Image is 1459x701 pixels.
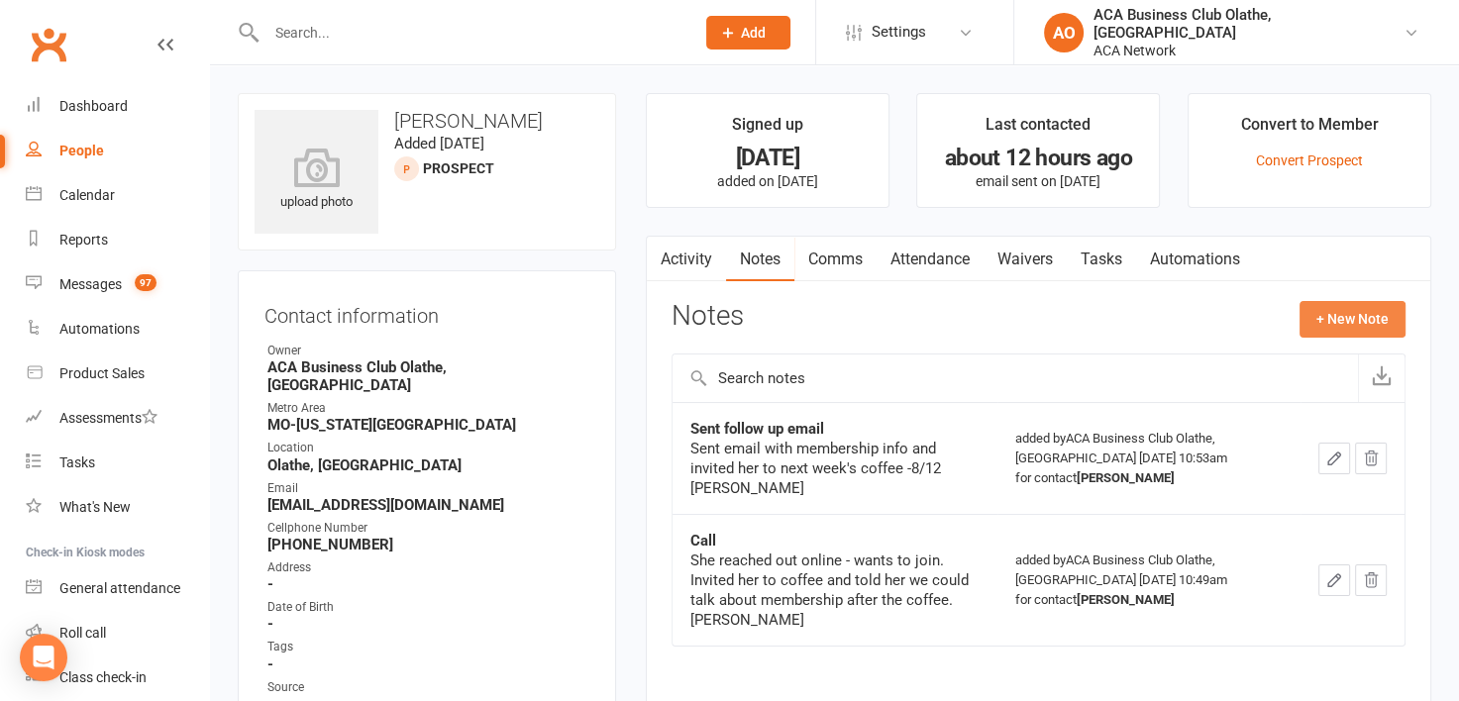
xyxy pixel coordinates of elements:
button: Add [706,16,790,50]
a: General attendance kiosk mode [26,566,209,611]
h3: [PERSON_NAME] [255,110,599,132]
div: Open Intercom Messenger [20,634,67,681]
div: Last contacted [986,112,1091,148]
div: for contact [1015,590,1283,610]
div: General attendance [59,580,180,596]
a: Notes [726,237,794,282]
div: She reached out online - wants to join. Invited her to coffee and told her we could talk about me... [690,551,981,630]
input: Search notes [673,354,1358,402]
div: Cellphone Number [267,519,589,538]
a: Reports [26,218,209,262]
time: Added [DATE] [394,135,484,152]
a: Convert Prospect [1256,152,1363,168]
a: What's New [26,485,209,530]
div: Class check-in [59,669,147,685]
div: added by ACA Business Club Olathe, [GEOGRAPHIC_DATA] [DATE] 10:53am [1015,429,1283,488]
a: People [26,129,209,173]
strong: [EMAIL_ADDRESS][DOMAIN_NAME] [267,496,589,514]
div: What's New [59,499,131,515]
div: Product Sales [59,365,145,381]
a: Tasks [26,441,209,485]
p: added on [DATE] [665,173,871,189]
div: Roll call [59,625,106,641]
a: Product Sales [26,351,209,396]
strong: ACA Business Club Olathe, [GEOGRAPHIC_DATA] [267,358,589,394]
div: ACA Business Club Olathe, [GEOGRAPHIC_DATA] [1094,6,1404,42]
a: Tasks [1067,237,1136,282]
div: [DATE] [665,148,871,168]
a: Automations [1136,237,1254,282]
strong: Olathe, [GEOGRAPHIC_DATA] [267,456,589,474]
div: added by ACA Business Club Olathe, [GEOGRAPHIC_DATA] [DATE] 10:49am [1015,551,1283,610]
a: Attendance [877,237,984,282]
strong: [PERSON_NAME] [1077,592,1175,607]
div: Convert to Member [1241,112,1379,148]
div: Address [267,558,589,577]
h3: Contact information [264,297,589,327]
div: Messages [59,276,122,292]
div: Tags [267,638,589,656]
div: Tasks [59,454,95,470]
div: People [59,143,104,158]
h3: Notes [672,301,744,337]
a: Activity [647,237,726,282]
a: Waivers [984,237,1067,282]
strong: Call [690,532,716,550]
div: Metro Area [267,399,589,418]
strong: - [267,655,589,673]
div: Automations [59,321,140,337]
a: Roll call [26,611,209,655]
p: email sent on [DATE] [935,173,1141,189]
div: Email [267,479,589,498]
strong: MO-[US_STATE][GEOGRAPHIC_DATA] [267,416,589,434]
div: Source [267,678,589,697]
span: Settings [872,10,926,54]
div: about 12 hours ago [935,148,1141,168]
a: Assessments [26,396,209,441]
strong: - [267,575,589,593]
div: Owner [267,342,589,360]
div: Assessments [59,410,157,426]
a: Class kiosk mode [26,655,209,700]
a: Comms [794,237,877,282]
button: + New Note [1300,301,1406,337]
div: AO [1044,13,1084,52]
a: Calendar [26,173,209,218]
div: Signed up [732,112,803,148]
div: Reports [59,232,108,248]
a: Messages 97 [26,262,209,307]
input: Search... [261,19,680,47]
div: Sent email with membership info and invited her to next week's coffee -8/12 [PERSON_NAME] [690,439,981,498]
strong: - [267,615,589,633]
div: Location [267,439,589,457]
strong: [PHONE_NUMBER] [267,536,589,553]
a: Dashboard [26,84,209,129]
div: Calendar [59,187,115,203]
snap: prospect [423,160,494,176]
div: for contact [1015,468,1283,488]
a: Automations [26,307,209,351]
a: Clubworx [24,20,73,69]
strong: [PERSON_NAME] [1077,470,1175,485]
div: Dashboard [59,98,128,114]
strong: Sent follow up email [690,420,824,438]
span: 97 [135,274,156,291]
div: ACA Network [1094,42,1404,59]
div: upload photo [255,148,378,213]
span: Add [741,25,766,41]
div: Date of Birth [267,598,589,617]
